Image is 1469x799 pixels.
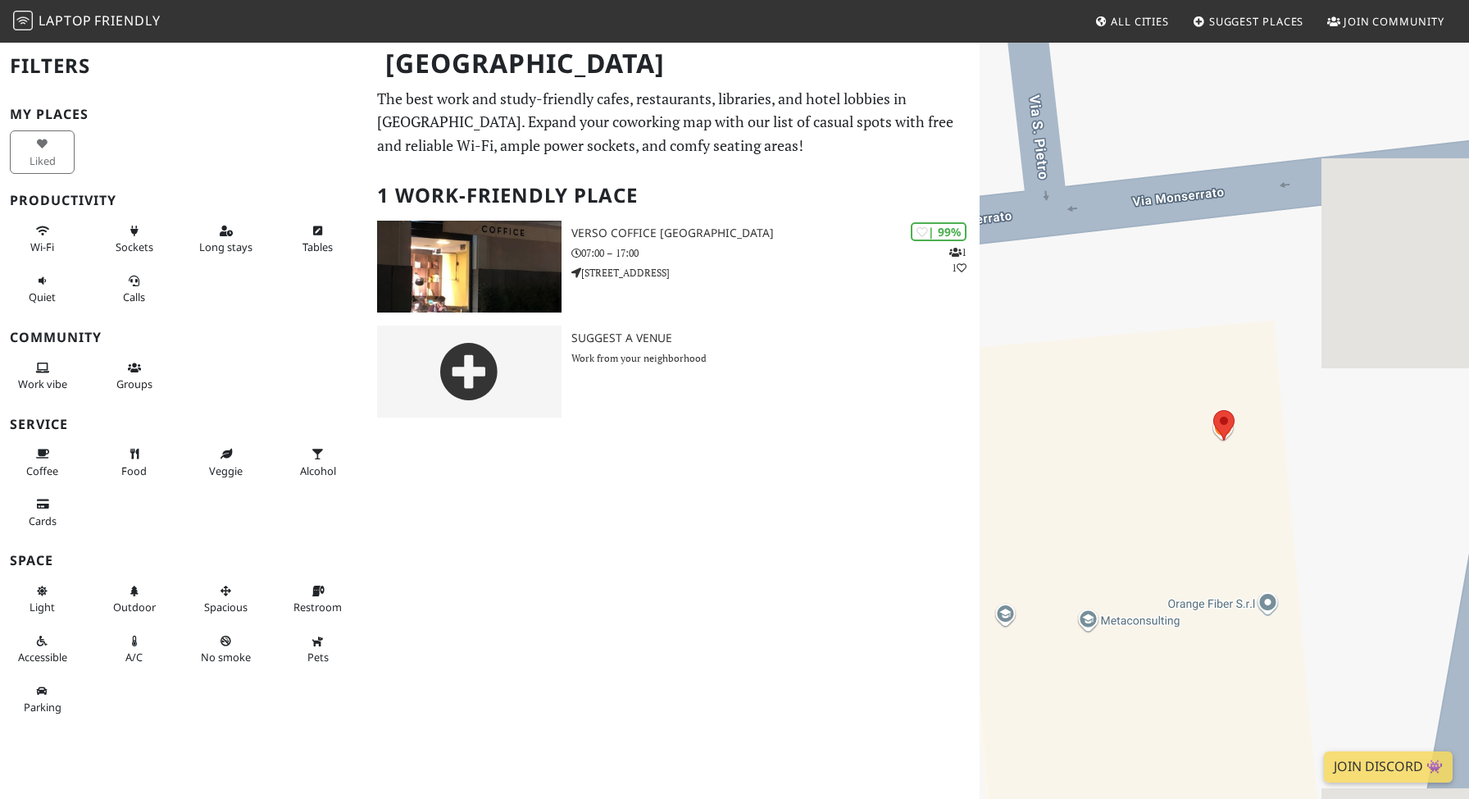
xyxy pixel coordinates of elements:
img: LaptopFriendly [13,11,33,30]
span: Stable Wi-Fi [30,240,54,254]
button: Groups [102,354,166,398]
span: Long stays [199,240,252,254]
button: Wi-Fi [10,217,75,261]
a: LaptopFriendly LaptopFriendly [13,7,161,36]
button: Veggie [193,441,258,484]
span: Quiet [29,290,56,304]
button: Food [102,441,166,484]
a: Join Discord 👾 [1324,751,1453,783]
span: Friendly [94,11,160,30]
button: Work vibe [10,354,75,398]
p: [STREET_ADDRESS] [571,265,980,281]
span: Outdoor area [113,600,156,614]
span: Smoke free [201,650,251,664]
span: Air conditioned [125,650,143,664]
span: People working [18,377,67,391]
button: Coffee [10,441,75,484]
span: Work-friendly tables [302,240,333,254]
a: Verso Coffice Catania | 99% 11 Verso Coffice [GEOGRAPHIC_DATA] 07:00 – 17:00 [STREET_ADDRESS] [367,221,980,313]
span: Food [121,463,147,478]
span: Power sockets [116,240,153,254]
a: Join Community [1321,7,1451,36]
p: The best work and study-friendly cafes, restaurants, libraries, and hotel lobbies in [GEOGRAPHIC_... [377,87,970,158]
button: Spacious [193,578,258,621]
div: | 99% [911,222,966,241]
span: Pet friendly [307,650,329,664]
button: Restroom [285,578,350,621]
h3: Community [10,330,357,345]
h2: Filters [10,41,357,91]
button: Long stays [193,217,258,261]
span: Accessible [18,650,67,664]
p: 1 1 [949,244,966,276]
span: All Cities [1111,14,1169,29]
button: Pets [285,628,350,671]
h3: Productivity [10,193,357,208]
p: Work from your neighborhood [571,350,980,366]
h1: [GEOGRAPHIC_DATA] [372,41,976,86]
button: Alcohol [285,441,350,484]
span: Coffee [26,463,58,478]
span: Restroom [293,600,342,614]
h3: Space [10,553,357,568]
p: 07:00 – 17:00 [571,245,980,261]
button: Quiet [10,267,75,311]
h3: Service [10,417,357,432]
button: Tables [285,217,350,261]
h2: 1 Work-Friendly Place [377,171,970,221]
button: Light [10,578,75,621]
span: Spacious [204,600,248,614]
button: Parking [10,678,75,721]
span: Video/audio calls [123,290,145,304]
span: Natural light [30,600,55,614]
a: Suggest a Venue Work from your neighborhood [367,326,980,418]
button: Outdoor [102,578,166,621]
span: Alcohol [300,463,336,478]
button: A/C [102,628,166,671]
button: No smoke [193,628,258,671]
button: Cards [10,491,75,534]
button: Sockets [102,217,166,261]
h3: My Places [10,107,357,122]
span: Suggest Places [1209,14,1304,29]
span: Parking [24,700,61,715]
h3: Verso Coffice [GEOGRAPHIC_DATA] [571,226,980,240]
a: Suggest Places [1186,7,1311,36]
button: Accessible [10,628,75,671]
span: Credit cards [29,514,57,528]
span: Join Community [1344,14,1444,29]
a: All Cities [1088,7,1176,36]
img: gray-place-d2bdb4477600e061c01bd816cc0f2ef0cfcb1ca9e3ad78868dd16fb2af073a21.png [377,326,562,418]
span: Veggie [209,463,243,478]
span: Group tables [116,377,152,391]
h3: Suggest a Venue [571,331,980,345]
span: Laptop [39,11,92,30]
button: Calls [102,267,166,311]
img: Verso Coffice Catania [377,221,562,313]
